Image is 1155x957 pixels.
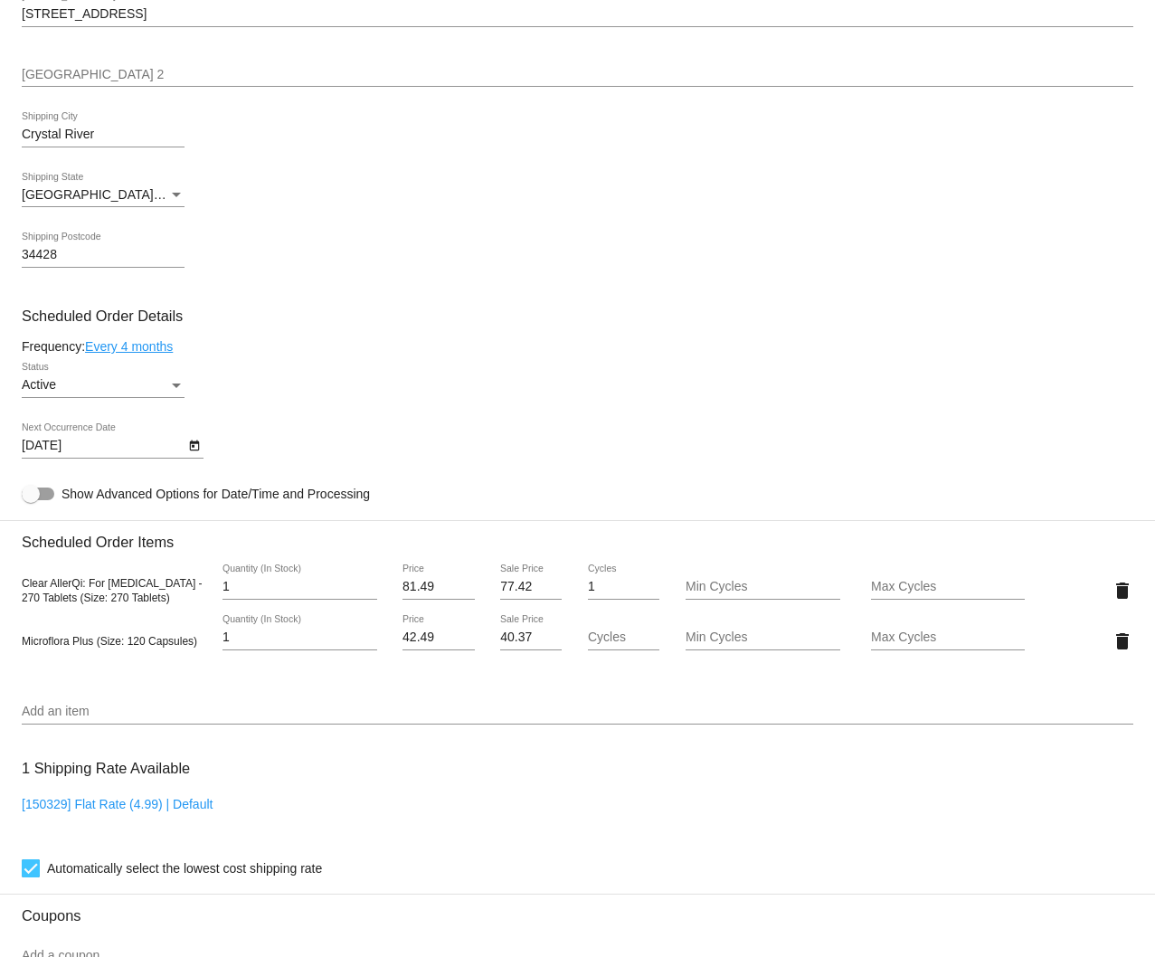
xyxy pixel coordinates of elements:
[22,7,1133,22] input: Shipping Street 1
[22,187,234,202] span: [GEOGRAPHIC_DATA] | [US_STATE]
[22,188,185,203] mat-select: Shipping State
[588,580,660,594] input: Cycles
[22,635,197,648] span: Microflora Plus (Size: 120 Capsules)
[47,858,322,879] span: Automatically select the lowest cost shipping rate
[22,749,190,788] h3: 1 Shipping Rate Available
[22,705,1133,719] input: Add an item
[22,894,1133,924] h3: Coupons
[500,630,562,645] input: Sale Price
[62,485,370,503] span: Show Advanced Options for Date/Time and Processing
[871,630,1026,645] input: Max Cycles
[22,308,1133,325] h3: Scheduled Order Details
[500,580,562,594] input: Sale Price
[22,797,213,811] a: [150329] Flat Rate (4.99) | Default
[1112,580,1133,602] mat-icon: delete
[1112,630,1133,652] mat-icon: delete
[588,630,660,645] input: Cycles
[22,68,1133,82] input: Shipping Street 2
[686,630,840,645] input: Min Cycles
[22,439,185,453] input: Next Occurrence Date
[22,377,56,392] span: Active
[22,378,185,393] mat-select: Status
[402,580,475,594] input: Price
[22,520,1133,551] h3: Scheduled Order Items
[222,580,377,594] input: Quantity (In Stock)
[22,248,185,262] input: Shipping Postcode
[22,577,203,604] span: Clear AllerQi: For [MEDICAL_DATA] - 270 Tablets (Size: 270 Tablets)
[222,630,377,645] input: Quantity (In Stock)
[22,128,185,142] input: Shipping City
[871,580,1026,594] input: Max Cycles
[85,339,173,354] a: Every 4 months
[185,435,204,454] button: Open calendar
[686,580,840,594] input: Min Cycles
[402,630,475,645] input: Price
[22,339,1133,354] div: Frequency:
